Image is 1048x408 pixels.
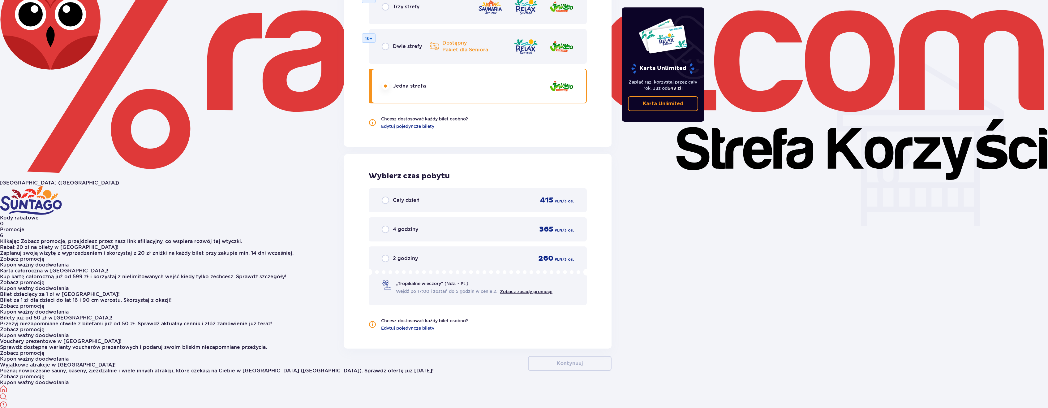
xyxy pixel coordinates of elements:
p: Jedna strefa [393,83,426,89]
img: zone logo [513,38,538,55]
p: PLN [555,228,562,233]
p: Trzy strefy [393,3,419,10]
img: zone logo [549,38,574,55]
a: Karta Unlimited [628,96,698,111]
p: PLN [555,257,562,262]
p: 16+ [365,35,372,41]
a: Edytuj pojedyncze bilety [381,123,434,129]
p: 260 [538,254,553,263]
p: „Tropikalne wieczory" (Ndz. - Pt.): [396,280,470,287]
p: Chcesz dostosować każdy bilet osobno? [381,116,468,122]
p: Dwie strefy [393,43,422,50]
p: 365 [539,225,553,234]
p: 4 godziny [393,226,418,233]
p: Cały dzień [393,197,419,204]
p: PLN [555,198,562,204]
p: Kontynuuj [557,360,583,367]
p: / 3 os. [562,228,574,233]
img: zone logo [549,77,574,95]
p: Karta Unlimited [631,63,695,74]
span: Wejdź po 17:00 i zostań do 5 godzin w cenie 2. [396,288,497,294]
span: 649 zł [668,86,681,91]
p: 415 [540,196,553,205]
button: Kontynuuj [528,356,612,371]
a: Edytuj pojedyncze bilety [381,325,434,331]
p: Chcesz dostosować każdy bilet osobno? [381,318,468,324]
p: Zapłać raz, korzystaj przez cały rok. Już od ! [628,79,698,91]
p: Wybierz czas pobytu [369,171,587,181]
p: 2 godziny [393,255,418,262]
p: Karta Unlimited [643,100,683,107]
p: / 3 os. [562,198,574,204]
p: / 3 os. [562,257,574,262]
a: Zobacz zasady promocji [500,289,552,294]
p: Dostępny Pakiet dla Seniora [442,40,488,53]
